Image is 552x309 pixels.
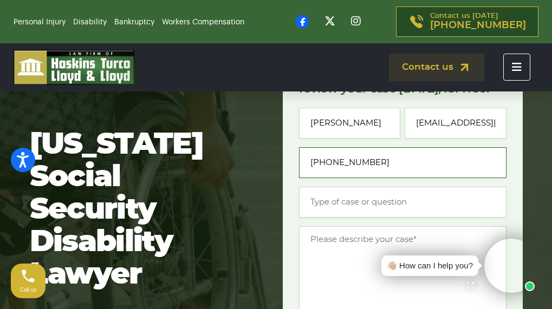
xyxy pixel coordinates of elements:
a: Disability [73,18,107,26]
a: Bankruptcy [114,18,154,26]
a: Contact us [DATE][PHONE_NUMBER] [396,6,538,37]
p: Contact us [DATE] [430,12,526,31]
input: Email* [405,108,506,139]
img: logo [14,50,135,85]
div: 👋🏼 How can I help you? [387,260,473,272]
a: Workers Compensation [162,18,244,26]
h1: [US_STATE] Social Security Disability Lawyer [30,129,248,291]
a: Contact us [389,54,484,81]
span: Call us [20,287,37,293]
a: Open chat [459,274,482,297]
button: Toggle navigation [503,54,530,81]
input: Type of case or question [299,187,506,218]
input: Full Name [299,108,401,139]
span: [PHONE_NUMBER] [430,20,526,31]
a: Personal Injury [14,18,66,26]
input: Phone* [299,147,506,178]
